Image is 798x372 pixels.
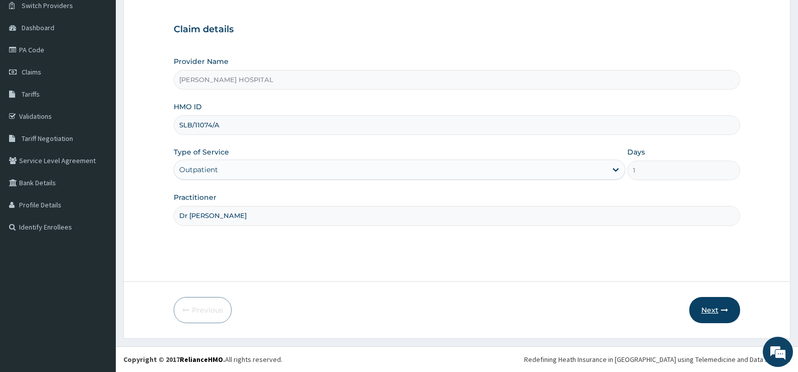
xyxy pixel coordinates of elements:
[174,297,232,323] button: Previous
[174,102,202,112] label: HMO ID
[689,297,740,323] button: Next
[174,24,740,35] h3: Claim details
[174,192,216,202] label: Practitioner
[180,355,223,364] a: RelianceHMO
[123,355,225,364] strong: Copyright © 2017 .
[116,346,798,372] footer: All rights reserved.
[165,5,189,29] div: Minimize live chat window
[19,50,41,76] img: d_794563401_company_1708531726252_794563401
[5,257,192,292] textarea: Type your message and hit 'Enter'
[524,354,790,364] div: Redefining Heath Insurance in [GEOGRAPHIC_DATA] using Telemedicine and Data Science!
[174,206,740,226] input: Enter Name
[174,56,229,66] label: Provider Name
[58,118,139,219] span: We're online!
[52,56,169,69] div: Chat with us now
[22,90,40,99] span: Tariffs
[22,67,41,77] span: Claims
[22,134,73,143] span: Tariff Negotiation
[22,23,54,32] span: Dashboard
[174,115,740,135] input: Enter HMO ID
[174,147,229,157] label: Type of Service
[627,147,645,157] label: Days
[22,1,73,10] span: Switch Providers
[179,165,218,175] div: Outpatient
